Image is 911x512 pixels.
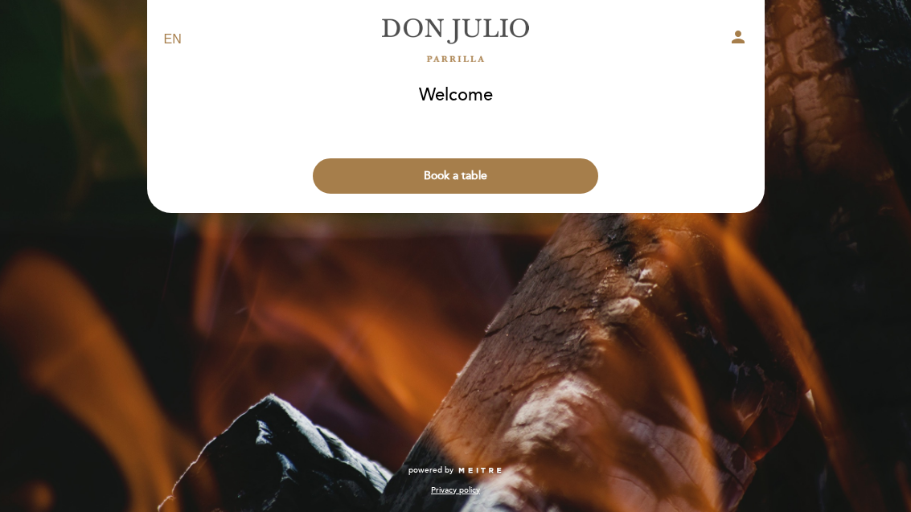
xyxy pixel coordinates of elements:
[355,18,556,62] a: [PERSON_NAME]
[313,158,598,194] button: Book a table
[728,27,748,52] button: person
[408,465,503,476] a: powered by
[431,485,480,496] a: Privacy policy
[728,27,748,47] i: person
[408,465,453,476] span: powered by
[419,86,493,105] h1: Welcome
[458,467,503,475] img: MEITRE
